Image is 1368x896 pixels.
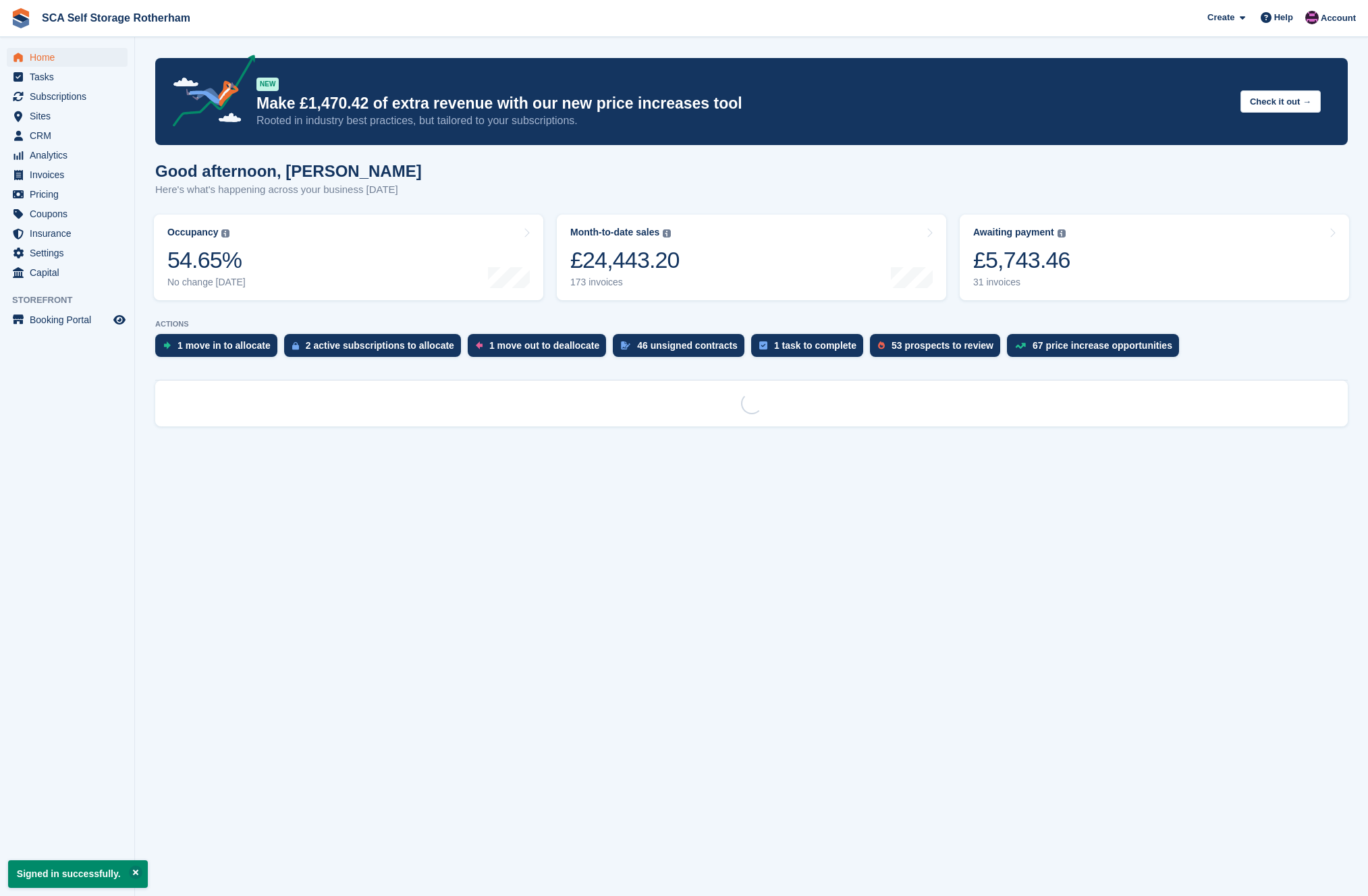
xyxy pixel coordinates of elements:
[759,341,767,349] img: task-75834270c22a3079a89374b754ae025e5fb1db73e45f91037f5363f120a921f8.svg
[570,246,680,274] div: £24,443.20
[30,224,111,243] span: Insurance
[7,310,128,329] a: menu
[30,263,111,282] span: Capital
[256,113,1230,128] p: Rooted in industry best practices, but tailored to your subscriptions.
[256,78,279,91] div: NEW
[7,146,128,165] a: menu
[570,227,659,238] div: Month-to-date sales
[163,341,171,349] img: move_ins_to_allocate_icon-fdf77a2bb77ea45bf5b3d319d69a93e2d87916cf1d5bf7949dd705db3b84f3ca.svg
[292,341,299,350] img: active_subscription_to_allocate_icon-d502201f5373d7db506a760aba3b589e785aa758c864c3986d89f69b8ff3...
[878,341,885,349] img: prospect-51fa495bee0391a8d652442698ab0144808aea92771e9ea1ae160a38d050c398.svg
[30,146,111,165] span: Analytics
[1240,90,1321,113] button: Check it out →
[1007,334,1186,364] a: 67 price increase opportunities
[30,87,111,106] span: Subscriptions
[155,320,1348,329] p: ACTIONS
[167,277,246,288] div: No change [DATE]
[7,204,128,223] a: menu
[637,340,738,351] div: 46 unsigned contracts
[613,334,751,364] a: 46 unsigned contracts
[11,8,31,28] img: stora-icon-8386f47178a22dfd0bd8f6a31ec36ba5ce8667c1dd55bd0f319d3a0aa187defe.svg
[7,244,128,262] a: menu
[870,334,1007,364] a: 53 prospects to review
[892,340,993,351] div: 53 prospects to review
[751,334,870,364] a: 1 task to complete
[489,340,599,351] div: 1 move out to deallocate
[30,185,111,204] span: Pricing
[161,55,256,132] img: price-adjustments-announcement-icon-8257ccfd72463d97f412b2fc003d46551f7dbcb40ab6d574587a9cd5c0d94...
[1033,340,1172,351] div: 67 price increase opportunities
[30,244,111,262] span: Settings
[155,334,284,364] a: 1 move in to allocate
[1015,343,1026,349] img: price_increase_opportunities-93ffe204e8149a01c8c9dc8f82e8f89637d9d84a8eef4429ea346261dce0b2c0.svg
[155,182,422,198] p: Here's what's happening across your business [DATE]
[7,107,128,125] a: menu
[155,162,422,180] h1: Good afternoon, [PERSON_NAME]
[36,7,196,29] a: SCA Self Storage Rotherham
[774,340,856,351] div: 1 task to complete
[1058,229,1066,237] img: icon-info-grey-7440780725fd019a000dd9b08b2336e03edf1995a4989e88bcd33f0948082b44.svg
[468,334,613,364] a: 1 move out to deallocate
[30,107,111,125] span: Sites
[7,67,128,86] a: menu
[557,215,946,300] a: Month-to-date sales £24,443.20 173 invoices
[7,87,128,106] a: menu
[111,312,128,328] a: Preview store
[973,227,1054,238] div: Awaiting payment
[1274,11,1293,24] span: Help
[7,48,128,67] a: menu
[306,340,454,351] div: 2 active subscriptions to allocate
[30,126,111,145] span: CRM
[30,48,111,67] span: Home
[1321,11,1356,25] span: Account
[8,860,148,888] p: Signed in successfully.
[167,227,218,238] div: Occupancy
[960,215,1349,300] a: Awaiting payment £5,743.46 31 invoices
[973,277,1070,288] div: 31 invoices
[1305,11,1319,24] img: Dale Chapman
[7,165,128,184] a: menu
[30,165,111,184] span: Invoices
[7,224,128,243] a: menu
[30,67,111,86] span: Tasks
[663,229,671,237] img: icon-info-grey-7440780725fd019a000dd9b08b2336e03edf1995a4989e88bcd33f0948082b44.svg
[7,185,128,204] a: menu
[221,229,229,237] img: icon-info-grey-7440780725fd019a000dd9b08b2336e03edf1995a4989e88bcd33f0948082b44.svg
[621,341,630,349] img: contract_signature_icon-13c848040528278c33f63329250d36e43548de30e8caae1d1a13099fd9432cc5.svg
[256,94,1230,113] p: Make £1,470.42 of extra revenue with our new price increases tool
[167,246,246,274] div: 54.65%
[154,215,543,300] a: Occupancy 54.65% No change [DATE]
[7,263,128,282] a: menu
[177,340,271,351] div: 1 move in to allocate
[476,341,483,349] img: move_outs_to_deallocate_icon-f764333ba52eb49d3ac5e1228854f67142a1ed5810a6f6cc68b1a99e826820c5.svg
[284,334,468,364] a: 2 active subscriptions to allocate
[12,293,134,307] span: Storefront
[30,310,111,329] span: Booking Portal
[1207,11,1234,24] span: Create
[30,204,111,223] span: Coupons
[973,246,1070,274] div: £5,743.46
[570,277,680,288] div: 173 invoices
[7,126,128,145] a: menu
